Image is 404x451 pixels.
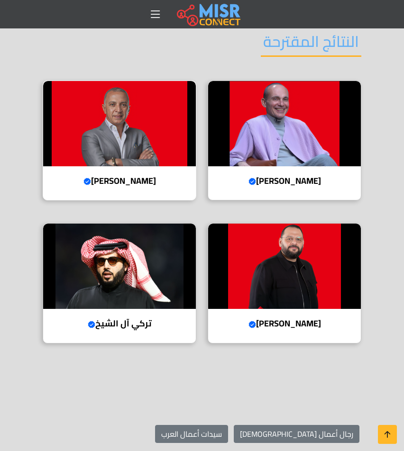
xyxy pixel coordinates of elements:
svg: Verified account [248,178,256,185]
h4: [PERSON_NAME] [50,176,189,186]
h4: تركي آل الشيخ [50,318,189,329]
svg: Verified account [248,321,256,328]
a: عبد الله سلام [PERSON_NAME] [202,223,367,343]
a: رجال أعمال [DEMOGRAPHIC_DATA] [234,425,359,443]
svg: Verified account [88,321,95,328]
svg: Verified account [83,178,91,185]
a: أحمد السويدي [PERSON_NAME] [37,81,202,201]
h4: [PERSON_NAME] [215,318,354,329]
a: سيدات أعمال العرب [155,425,228,443]
img: تركي آل الشيخ [43,224,196,309]
a: محمد فاروق [PERSON_NAME] [202,81,367,201]
img: main.misr_connect [177,2,240,26]
h2: النتائج المقترحة [261,32,361,56]
img: محمد فاروق [208,81,361,166]
img: أحمد السويدي [43,81,196,166]
img: عبد الله سلام [208,224,361,309]
h4: [PERSON_NAME] [215,176,354,186]
a: تركي آل الشيخ تركي آل الشيخ [37,223,202,343]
